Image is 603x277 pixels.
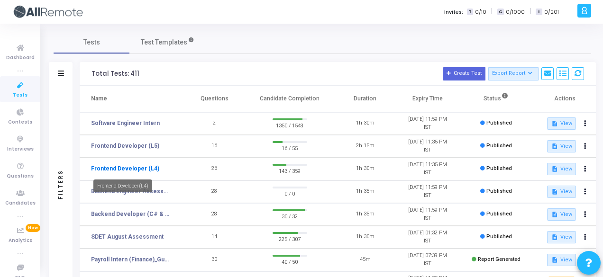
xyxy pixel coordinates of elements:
span: 0 / 0 [273,188,307,198]
div: Frontend Developer (L4) [93,179,152,192]
img: logo [12,2,83,21]
td: [DATE] 07:39 PM IST [396,249,459,271]
button: Create Test [443,67,485,80]
td: 28 [183,180,246,203]
td: 26 [183,158,246,180]
div: Total Tests: 411 [91,70,139,78]
span: 1350 / 1548 [273,120,307,130]
button: View [547,117,576,130]
span: 30 / 32 [273,211,307,221]
span: Candidates [5,199,36,207]
td: [DATE] 11:59 PM IST [396,112,459,135]
span: 0/10 [475,8,486,16]
span: C [497,9,503,16]
button: View [547,254,576,266]
td: 16 [183,135,246,158]
td: 1h 30m [334,158,396,180]
button: View [547,140,576,152]
td: 1h 30m [334,226,396,249]
span: | [491,7,493,17]
span: Contests [8,118,32,126]
span: I [536,9,542,16]
span: Published [486,233,512,240]
th: Name [80,86,183,112]
span: 143 / 359 [273,166,307,175]
button: View [547,231,576,243]
a: Payroll Intern (Finance)_Gurugram_Campus [91,255,170,264]
th: Actions [533,86,596,112]
span: New [26,224,40,232]
th: Questions [183,86,246,112]
label: Invites: [444,8,463,16]
button: Export Report [488,67,539,80]
span: Report Generated [478,256,521,262]
td: [DATE] 11:59 PM IST [396,180,459,203]
span: Published [486,211,512,217]
mat-icon: description [551,257,557,263]
mat-icon: description [551,120,557,127]
div: Filters [56,132,65,236]
span: Test Templates [141,37,187,47]
mat-icon: description [551,166,557,172]
td: [DATE] 01:32 PM IST [396,226,459,249]
td: 2 [183,112,246,135]
mat-icon: description [551,211,557,218]
td: 45m [334,249,396,271]
a: SDET August Assessment [91,232,164,241]
span: Analytics [9,237,32,245]
th: Duration [334,86,396,112]
span: Published [486,143,512,149]
span: Dashboard [6,54,35,62]
mat-icon: description [551,188,557,195]
td: [DATE] 11:59 PM IST [396,203,459,226]
mat-icon: description [551,234,557,241]
td: 1h 35m [334,180,396,203]
mat-icon: description [551,143,557,150]
td: 1h 30m [334,112,396,135]
td: 28 [183,203,246,226]
th: Status [458,86,533,112]
span: | [530,7,531,17]
button: View [547,208,576,221]
td: 30 [183,249,246,271]
a: Software Engineer Intern [91,119,160,127]
span: Published [486,188,512,194]
span: Interviews [7,145,34,153]
span: Published [486,120,512,126]
span: 0/1000 [506,8,525,16]
th: Expiry Time [396,86,459,112]
span: 40 / 50 [273,257,307,266]
span: Published [486,165,512,171]
button: View [547,163,576,175]
span: Questions [7,172,34,180]
td: [DATE] 11:35 PM IST [396,135,459,158]
span: T [467,9,473,16]
a: Frontend Developer (L5) [91,142,159,150]
span: 0/201 [544,8,559,16]
span: Tests [83,37,100,47]
td: 2h 15m [334,135,396,158]
span: Tests [13,91,27,99]
span: 16 / 55 [273,143,307,152]
td: 1h 35m [334,203,396,226]
td: 14 [183,226,246,249]
a: Backend Developer (C# & .Net) [91,210,170,218]
button: View [547,186,576,198]
span: 225 / 307 [273,234,307,243]
a: Frontend Developer (L4) [91,164,159,173]
th: Candidate Completion [246,86,334,112]
td: [DATE] 11:35 PM IST [396,158,459,180]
